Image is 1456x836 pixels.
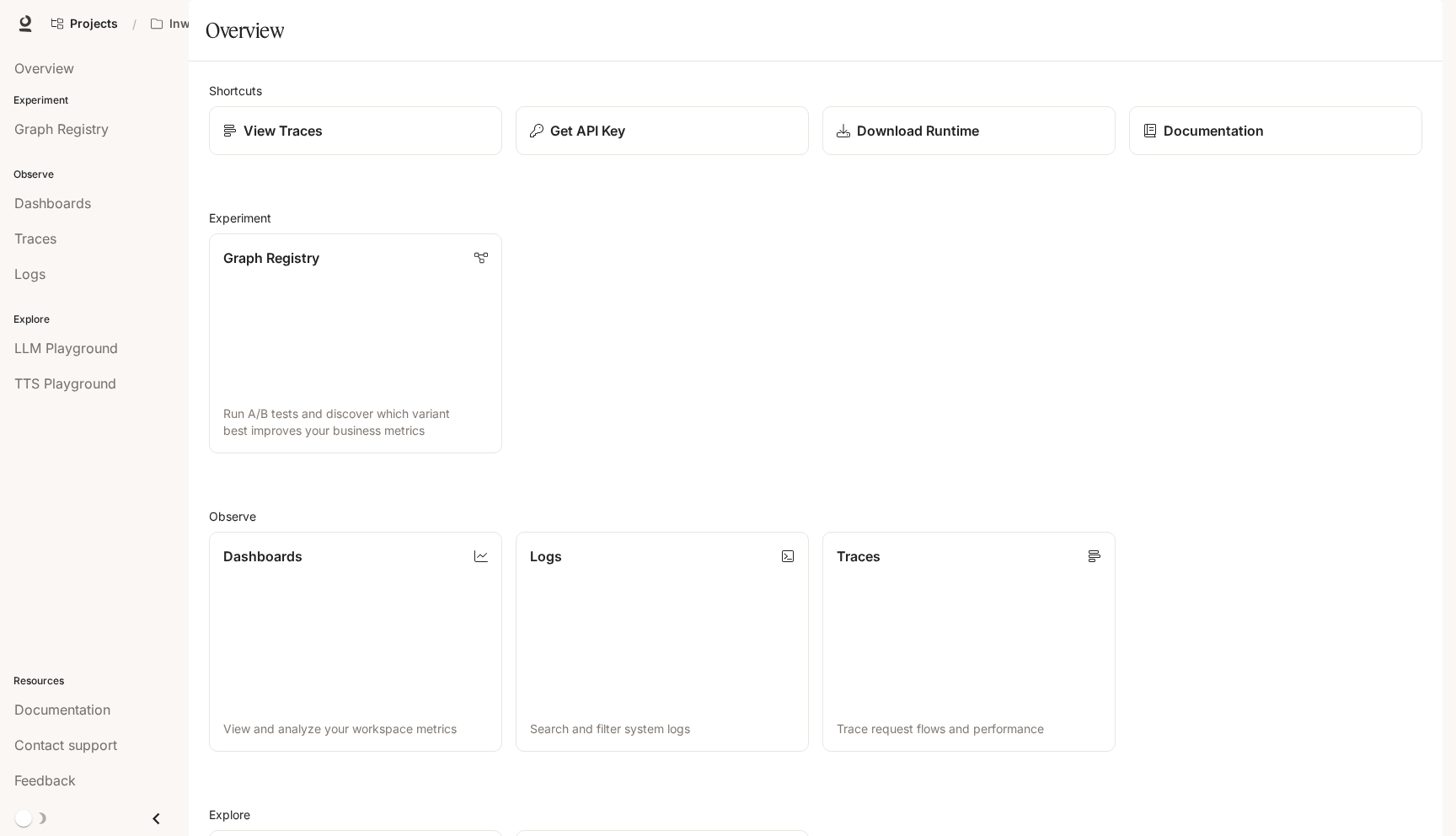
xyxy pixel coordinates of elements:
[209,233,502,453] a: Graph RegistryRun A/B tests and discover which variant best improves your business metrics
[206,13,284,47] h1: Overview
[1164,121,1264,141] p: Documentation
[126,15,143,33] div: /
[169,17,264,31] p: Inworld AI Demos
[209,209,1422,227] h2: Experiment
[857,121,979,141] p: Download Runtime
[822,532,1116,752] a: TracesTrace request flows and performance
[44,7,126,40] a: Go to projects
[70,17,118,31] span: Projects
[223,721,488,737] p: View and analyze your workspace metrics
[209,806,1422,823] h2: Explore
[209,106,502,155] a: View Traces
[244,121,323,141] p: View Traces
[530,546,562,566] p: Logs
[209,507,1422,525] h2: Observe
[516,532,809,752] a: LogsSearch and filter system logs
[822,106,1116,155] a: Download Runtime
[837,546,881,566] p: Traces
[223,248,319,268] p: Graph Registry
[223,405,488,439] p: Run A/B tests and discover which variant best improves your business metrics
[837,721,1101,737] p: Trace request flows and performance
[530,721,795,737] p: Search and filter system logs
[143,7,290,40] button: Open workspace menu
[1129,106,1422,155] a: Documentation
[516,106,809,155] button: Get API Key
[209,82,1422,99] h2: Shortcuts
[223,546,302,566] p: Dashboards
[209,532,502,752] a: DashboardsView and analyze your workspace metrics
[550,121,625,141] p: Get API Key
